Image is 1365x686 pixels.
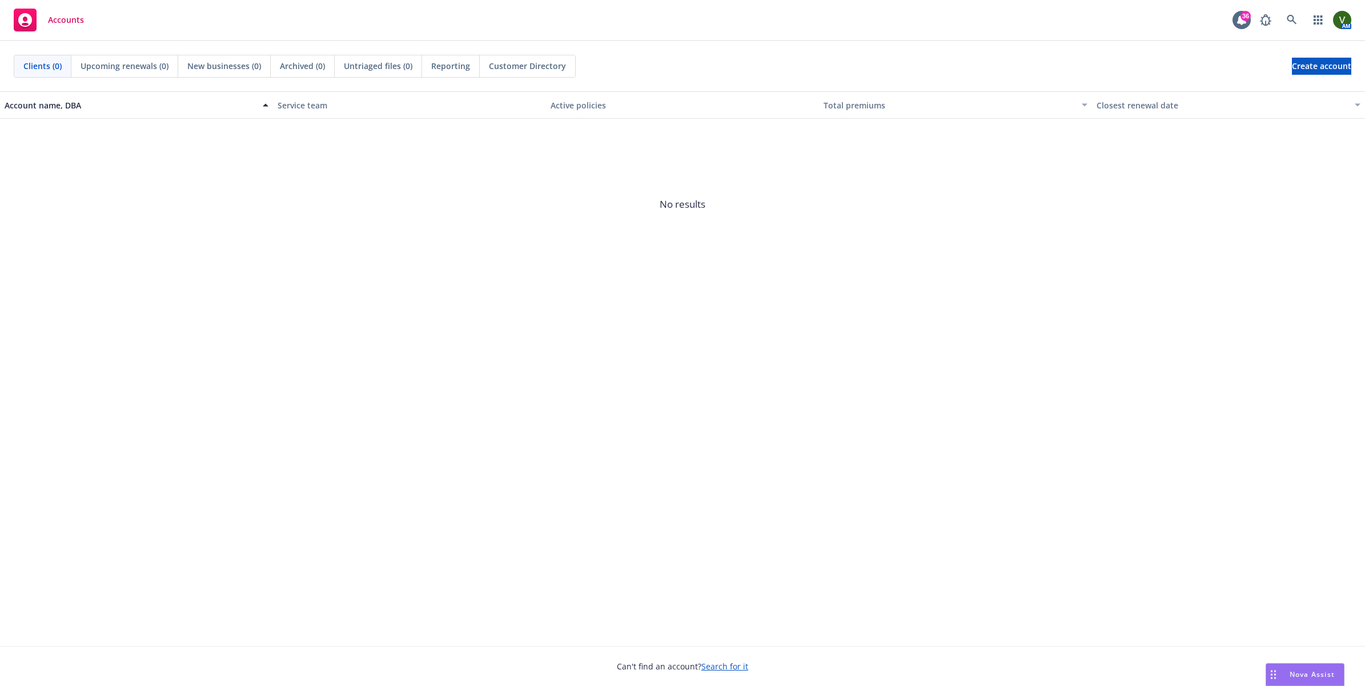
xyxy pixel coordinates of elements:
[1092,91,1365,119] button: Closest renewal date
[1266,664,1280,685] div: Drag to move
[1333,11,1351,29] img: photo
[546,91,819,119] button: Active policies
[1266,663,1344,686] button: Nova Assist
[1292,58,1351,75] a: Create account
[489,60,566,72] span: Customer Directory
[81,60,168,72] span: Upcoming renewals (0)
[23,60,62,72] span: Clients (0)
[1254,9,1277,31] a: Report a Bug
[5,99,256,111] div: Account name, DBA
[278,99,541,111] div: Service team
[273,91,546,119] button: Service team
[551,99,814,111] div: Active policies
[701,661,748,672] a: Search for it
[819,91,1092,119] button: Total premiums
[280,60,325,72] span: Archived (0)
[344,60,412,72] span: Untriaged files (0)
[1290,669,1335,679] span: Nova Assist
[187,60,261,72] span: New businesses (0)
[1292,55,1351,77] span: Create account
[617,660,748,672] span: Can't find an account?
[431,60,470,72] span: Reporting
[48,15,84,25] span: Accounts
[9,4,89,36] a: Accounts
[1307,9,1330,31] a: Switch app
[1097,99,1348,111] div: Closest renewal date
[824,99,1075,111] div: Total premiums
[1280,9,1303,31] a: Search
[1240,11,1251,21] div: 36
